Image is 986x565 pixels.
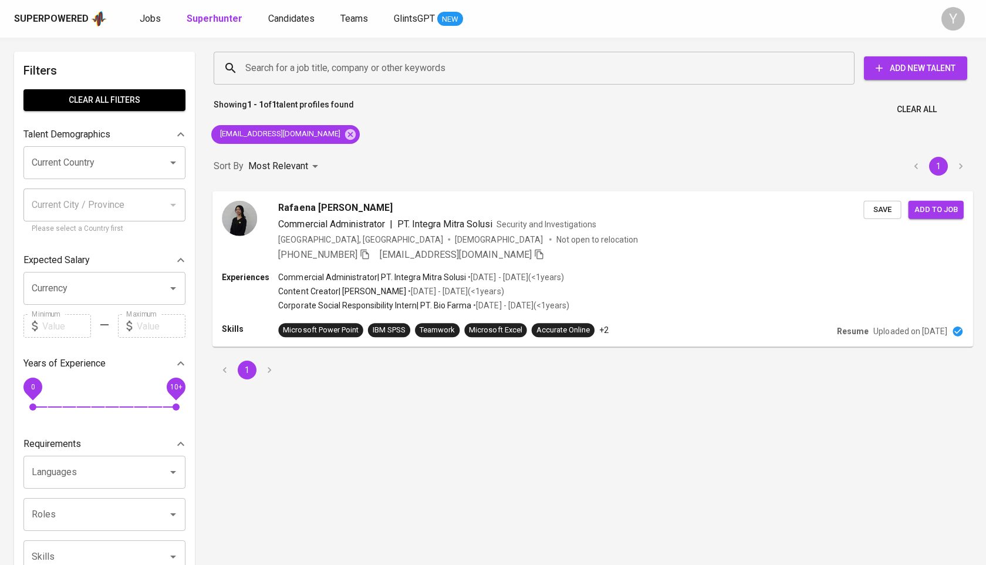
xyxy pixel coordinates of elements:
span: PT. Integra Mitra Solusi [397,218,492,229]
img: 4dbe4041fa4b536d722383bf4e3134c8.jpg [222,200,257,236]
span: [EMAIL_ADDRESS][DOMAIN_NAME] [380,248,532,260]
a: Superhunter [187,12,245,26]
p: • [DATE] - [DATE] ( <1 years ) [406,285,504,297]
p: Talent Demographics [23,127,110,142]
button: page 1 [929,157,948,176]
p: Showing of talent profiles found [214,99,354,120]
button: Clear All [892,99,941,120]
input: Value [42,314,91,338]
button: page 1 [238,361,256,379]
div: IBM SPSS [373,325,406,336]
p: Experiences [222,271,278,283]
div: Requirements [23,432,185,456]
a: Superpoweredapp logo [14,10,107,28]
b: 1 - 1 [247,100,264,109]
a: Teams [340,12,370,26]
button: Open [165,549,181,565]
button: Clear All filters [23,89,185,111]
p: Content Creator | [PERSON_NAME] [278,285,406,297]
span: Security and Investigations [497,219,597,228]
div: Expected Salary [23,248,185,272]
div: Y [941,7,965,31]
nav: pagination navigation [214,361,281,379]
div: [EMAIL_ADDRESS][DOMAIN_NAME] [211,125,360,144]
div: Teamwork [420,325,455,336]
a: Jobs [140,12,163,26]
p: Sort By [214,159,244,173]
p: Uploaded on [DATE] [873,325,947,337]
p: Years of Experience [23,357,106,371]
p: Please select a Country first [32,223,177,235]
p: Resume [837,325,869,337]
p: Most Relevant [248,159,308,173]
span: [DEMOGRAPHIC_DATA] [455,233,544,245]
span: [PHONE_NUMBER] [278,248,357,260]
div: Most Relevant [248,156,322,177]
p: Expected Salary [23,253,90,267]
button: Open [165,154,181,171]
p: Requirements [23,437,81,451]
button: Open [165,464,181,480]
img: app logo [91,10,107,28]
button: Add New Talent [864,56,967,80]
span: Candidates [268,13,315,24]
a: Rafaena [PERSON_NAME]Commercial Administrator|PT. Integra Mitra SolusiSecurity and Investigations... [214,191,972,347]
span: | [390,217,393,231]
nav: pagination navigation [905,157,972,176]
span: GlintsGPT [394,13,435,24]
span: Save [869,203,895,216]
p: • [DATE] - [DATE] ( <1 years ) [466,271,563,283]
div: [GEOGRAPHIC_DATA], [GEOGRAPHIC_DATA] [278,233,443,245]
button: Add to job [909,200,964,218]
span: Teams [340,13,368,24]
p: Skills [222,323,278,335]
span: Clear All filters [33,93,176,107]
span: 10+ [170,383,182,391]
span: Commercial Administrator [278,218,385,229]
h6: Filters [23,61,185,80]
p: • [DATE] - [DATE] ( <1 years ) [471,300,569,311]
span: 0 [31,383,35,391]
div: Years of Experience [23,352,185,375]
b: 1 [272,100,276,109]
input: Value [137,314,185,338]
span: Clear All [897,102,937,117]
div: Accurate Online [536,325,590,336]
span: NEW [437,14,463,25]
span: Add New Talent [873,61,958,76]
button: Save [863,200,901,218]
button: Open [165,280,181,297]
div: Superpowered [14,12,89,26]
span: Add to job [914,203,958,216]
div: Microsoft Excel [469,325,522,336]
div: Microsoft Power Point [283,325,358,336]
p: Not open to relocation [556,233,638,245]
span: Jobs [140,13,161,24]
b: Superhunter [187,13,242,24]
p: Corporate Social Responsibility Intern | PT. Bio Farma [278,300,471,311]
span: Rafaena [PERSON_NAME] [278,200,393,214]
a: GlintsGPT NEW [394,12,463,26]
p: Commercial Administrator | PT. Integra Mitra Solusi [278,271,466,283]
span: [EMAIL_ADDRESS][DOMAIN_NAME] [211,129,347,140]
a: Candidates [268,12,317,26]
p: +2 [599,324,609,336]
button: Open [165,506,181,523]
div: Talent Demographics [23,123,185,146]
